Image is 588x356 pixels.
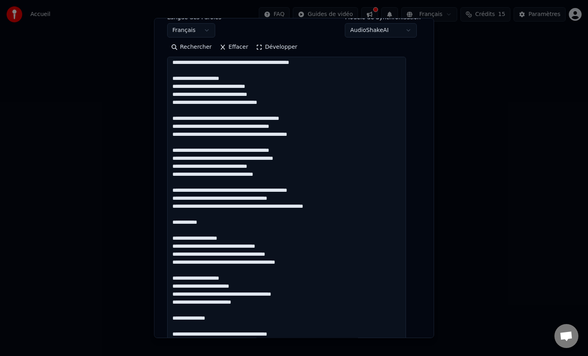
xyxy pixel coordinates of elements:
label: Modèle de Synchronisation [345,15,421,20]
button: Rechercher [167,41,216,54]
button: Effacer [216,41,252,54]
label: Langue des Paroles [167,15,222,20]
button: Développer [252,41,302,54]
